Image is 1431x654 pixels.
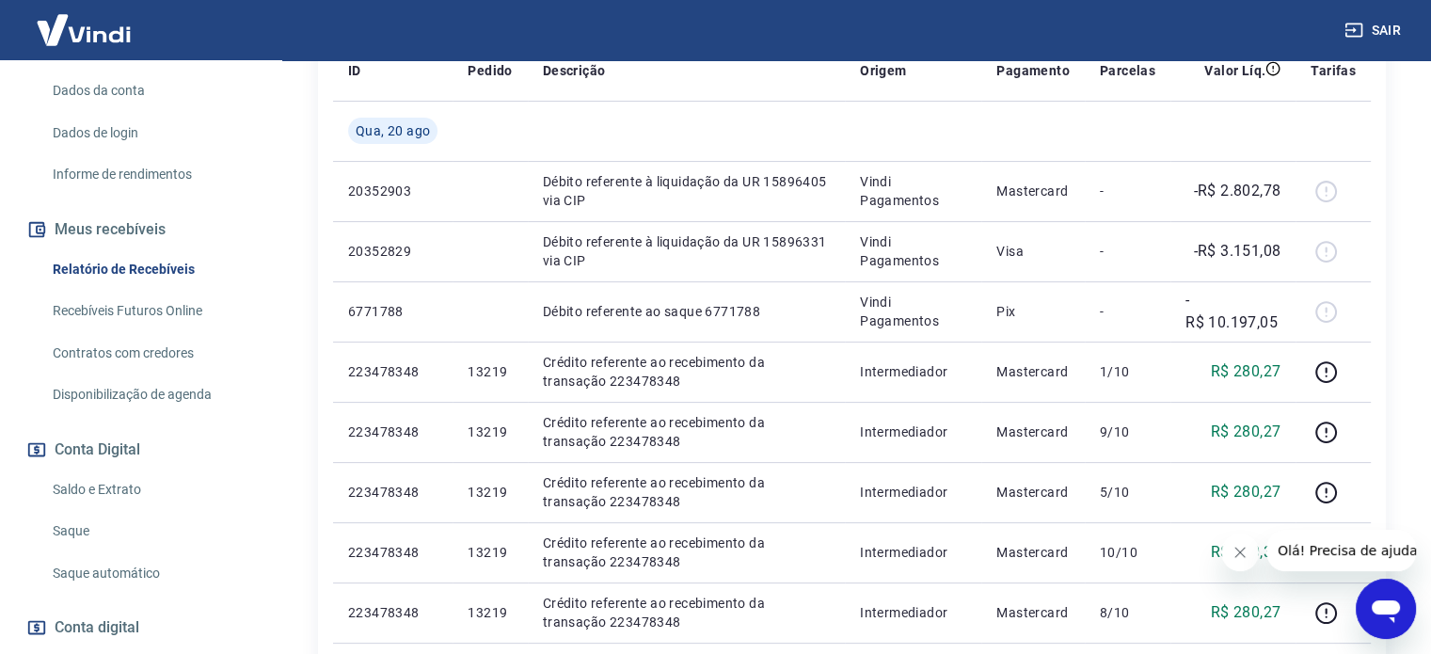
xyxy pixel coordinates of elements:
p: Vindi Pagamentos [860,232,966,270]
p: R$ 280,27 [1211,601,1281,624]
p: - [1100,302,1155,321]
p: 10/10 [1100,543,1155,562]
p: Origem [860,61,906,80]
p: - [1100,242,1155,261]
p: Intermediador [860,483,966,502]
p: 223478348 [348,423,437,441]
p: 223478348 [348,483,437,502]
iframe: Mensagem da empresa [1266,530,1416,571]
p: 13219 [468,423,512,441]
p: Intermediador [860,362,966,381]
p: Pagamento [996,61,1070,80]
p: Visa [996,242,1070,261]
span: Conta digital [55,614,139,641]
p: Pix [996,302,1070,321]
p: Valor Líq. [1204,61,1265,80]
p: Mastercard [996,483,1070,502]
p: R$ 280,27 [1211,421,1281,443]
a: Saque automático [45,554,259,593]
p: Mastercard [996,543,1070,562]
p: ID [348,61,361,80]
p: 9/10 [1100,423,1155,441]
a: Saldo e Extrato [45,471,259,509]
p: Parcelas [1100,61,1155,80]
p: 13219 [468,603,512,622]
p: Intermediador [860,543,966,562]
p: -R$ 2.802,78 [1193,180,1280,202]
button: Meus recebíveis [23,209,259,250]
p: 20352903 [348,182,437,200]
p: 20352829 [348,242,437,261]
p: Descrição [543,61,606,80]
p: 8/10 [1100,603,1155,622]
p: R$ 280,27 [1211,481,1281,503]
p: Crédito referente ao recebimento da transação 223478348 [543,353,830,391]
p: 6771788 [348,302,437,321]
p: Vindi Pagamentos [860,293,966,330]
p: 223478348 [348,362,437,381]
p: 5/10 [1100,483,1155,502]
p: 13219 [468,362,512,381]
a: Saque [45,512,259,550]
p: Tarifas [1311,61,1356,80]
p: Intermediador [860,603,966,622]
p: R$ 280,35 [1211,541,1281,564]
p: 13219 [468,483,512,502]
button: Conta Digital [23,429,259,471]
p: Mastercard [996,603,1070,622]
a: Dados da conta [45,72,259,110]
button: Sair [1341,13,1408,48]
p: 13219 [468,543,512,562]
a: Conta digital [23,607,259,648]
a: Contratos com credores [45,334,259,373]
p: Mastercard [996,182,1070,200]
p: 223478348 [348,603,437,622]
img: Vindi [23,1,145,58]
p: -R$ 3.151,08 [1193,240,1280,263]
p: Mastercard [996,362,1070,381]
p: Intermediador [860,423,966,441]
span: Qua, 20 ago [356,121,430,140]
p: Débito referente à liquidação da UR 15896405 via CIP [543,172,830,210]
p: 1/10 [1100,362,1155,381]
p: Vindi Pagamentos [860,172,966,210]
p: Débito referente à liquidação da UR 15896331 via CIP [543,232,830,270]
a: Informe de rendimentos [45,155,259,194]
p: Pedido [468,61,512,80]
iframe: Botão para abrir a janela de mensagens [1356,579,1416,639]
a: Dados de login [45,114,259,152]
a: Relatório de Recebíveis [45,250,259,289]
p: Débito referente ao saque 6771788 [543,302,830,321]
p: Crédito referente ao recebimento da transação 223478348 [543,413,830,451]
p: Crédito referente ao recebimento da transação 223478348 [543,594,830,631]
p: Mastercard [996,423,1070,441]
p: R$ 280,27 [1211,360,1281,383]
p: - [1100,182,1155,200]
a: Disponibilização de agenda [45,375,259,414]
p: -R$ 10.197,05 [1185,289,1280,334]
iframe: Fechar mensagem [1221,534,1259,571]
p: Crédito referente ao recebimento da transação 223478348 [543,473,830,511]
p: Crédito referente ao recebimento da transação 223478348 [543,534,830,571]
a: Recebíveis Futuros Online [45,292,259,330]
p: 223478348 [348,543,437,562]
span: Olá! Precisa de ajuda? [11,13,158,28]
